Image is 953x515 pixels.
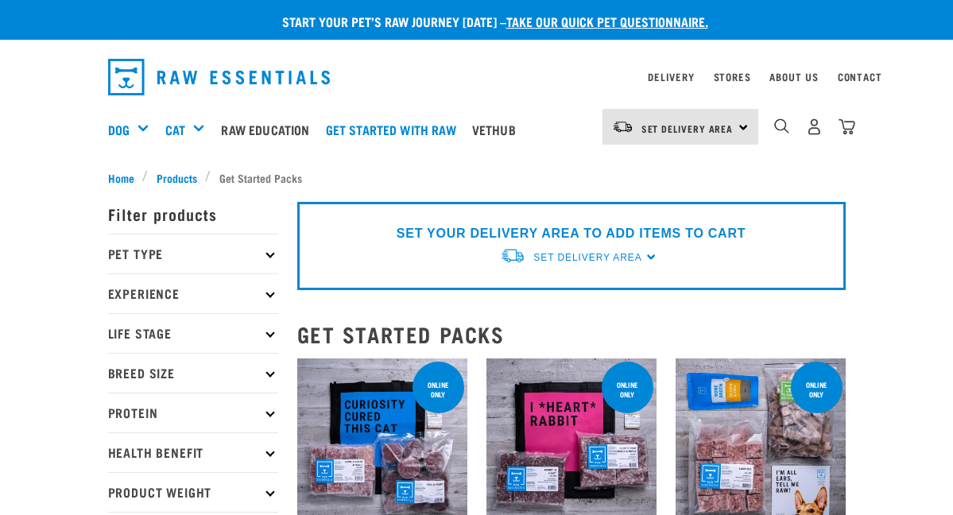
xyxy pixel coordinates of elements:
[641,126,734,131] span: Set Delivery Area
[108,393,278,432] p: Protein
[506,17,708,25] a: take our quick pet questionnaire.
[95,52,858,102] nav: dropdown navigation
[108,59,331,95] img: Raw Essentials Logo
[769,74,818,79] a: About Us
[602,373,653,406] div: online only
[791,373,843,406] div: online only
[148,169,205,186] a: Products
[297,322,846,347] h2: Get Started Packs
[806,118,823,135] img: user.png
[774,118,789,134] img: home-icon-1@2x.png
[217,98,321,161] a: Raw Education
[108,313,278,353] p: Life Stage
[838,74,882,79] a: Contact
[468,98,528,161] a: Vethub
[322,98,468,161] a: Get started with Raw
[612,120,633,134] img: van-moving.png
[413,373,464,406] div: online only
[108,194,278,234] p: Filter products
[533,252,641,263] span: Set Delivery Area
[108,432,278,472] p: Health Benefit
[108,169,134,186] span: Home
[157,169,197,186] span: Products
[500,247,525,264] img: van-moving.png
[108,120,130,139] a: Dog
[108,273,278,313] p: Experience
[839,118,855,135] img: home-icon@2x.png
[108,169,143,186] a: Home
[648,74,694,79] a: Delivery
[165,120,185,139] a: Cat
[108,472,278,512] p: Product Weight
[108,353,278,393] p: Breed Size
[108,234,278,273] p: Pet Type
[397,224,746,243] p: SET YOUR DELIVERY AREA TO ADD ITEMS TO CART
[108,169,846,186] nav: breadcrumbs
[714,74,751,79] a: Stores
